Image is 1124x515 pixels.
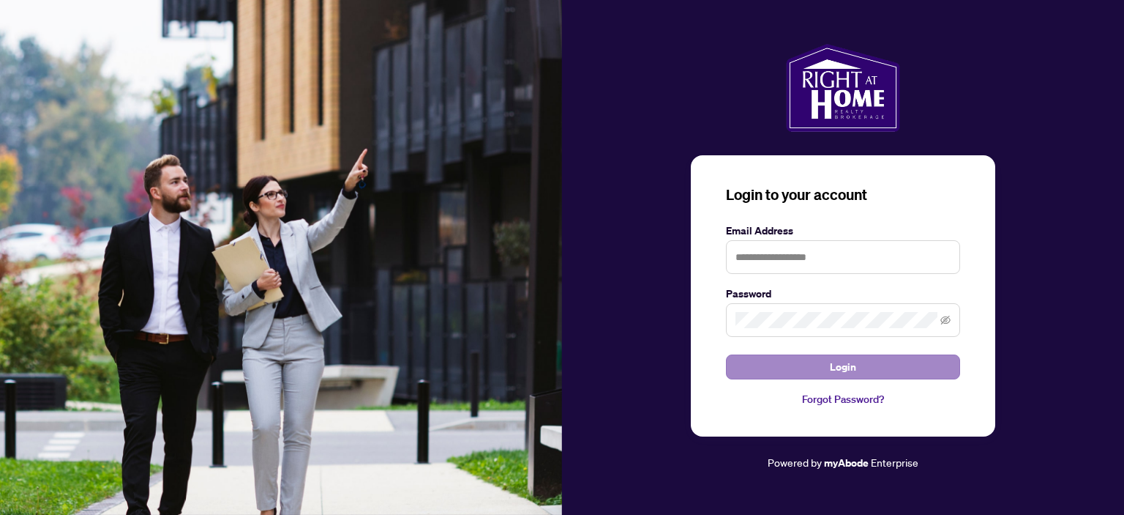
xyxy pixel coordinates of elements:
span: Powered by [768,456,822,469]
button: Login [726,355,960,379]
span: Login [830,355,856,379]
a: myAbode [824,455,869,471]
label: Email Address [726,223,960,239]
a: Forgot Password? [726,391,960,407]
label: Password [726,286,960,302]
span: Enterprise [871,456,918,469]
h3: Login to your account [726,185,960,205]
span: eye-invisible [940,315,951,325]
img: ma-logo [786,44,899,132]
